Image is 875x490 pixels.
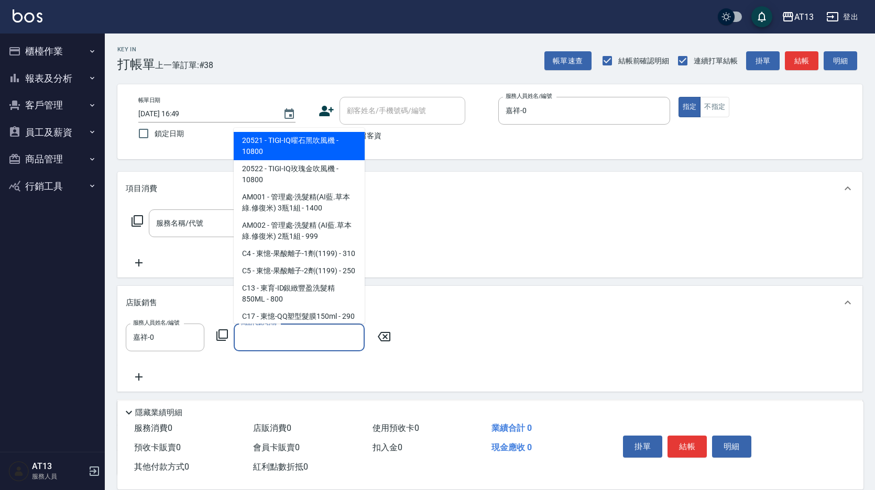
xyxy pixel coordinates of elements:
[4,173,101,200] button: 行銷工具
[234,245,365,262] span: C4 - 東憶-果酸離子-1劑(1199) - 310
[126,183,157,194] p: 項目消費
[234,262,365,280] span: C5 - 東憶-果酸離子-2劑(1199) - 250
[373,442,402,452] span: 扣入金 0
[822,7,862,27] button: 登出
[700,97,729,117] button: 不指定
[277,102,302,127] button: Choose date, selected date is 2025-08-21
[253,423,291,433] span: 店販消費 0
[253,462,308,472] span: 紅利點數折抵 0
[746,51,780,71] button: 掛單
[234,160,365,188] span: 20522 - TIGI-IQ玫瑰金吹風機 - 10800
[712,436,751,458] button: 明細
[234,132,365,160] span: 20521 - TIGI-IQ曜石黑吹風機 - 10800
[117,286,862,319] div: 店販銷售
[117,400,862,425] div: 預收卡販賣
[8,461,29,482] img: Person
[373,423,419,433] span: 使用預收卡 0
[668,436,707,458] button: 結帳
[117,57,155,72] h3: 打帳單
[253,442,300,452] span: 會員卡販賣 0
[134,462,189,472] span: 其他付款方式 0
[353,130,382,141] span: 不留客資
[155,59,214,72] span: 上一筆訂單:#38
[117,46,155,53] h2: Key In
[506,92,552,100] label: 服務人員姓名/編號
[138,105,272,122] input: YYYY/MM/DD hh:mm
[234,308,365,325] span: C17 - 東憶-QQ塑型髮膜150ml - 290
[785,51,818,71] button: 結帳
[491,442,532,452] span: 現金應收 0
[618,55,670,66] span: 結帳前確認明細
[117,172,862,205] div: 項目消費
[134,442,181,452] span: 預收卡販賣 0
[32,461,85,472] h5: AT13
[623,436,662,458] button: 掛單
[694,55,738,66] span: 連續打單結帳
[234,217,365,245] span: AM002 - 管理處-洗髮精 (AI藍.草本綠.修復米) 2瓶1組 - 999
[778,6,818,28] button: AT13
[4,146,101,173] button: 商品管理
[4,65,101,92] button: 報表及分析
[679,97,701,117] button: 指定
[4,38,101,65] button: 櫃檯作業
[32,472,85,481] p: 服務人員
[234,188,365,217] span: AM001 - 管理處-洗髮精(AI藍.草本綠.修復米) 3瓶1組 - 1400
[794,10,814,24] div: AT13
[155,128,184,139] span: 鎖定日期
[13,9,42,23] img: Logo
[234,280,365,308] span: C13 - 東育-ID銀緻豐盈洗髮精850ML - 800
[751,6,772,27] button: save
[824,51,857,71] button: 明細
[126,297,157,308] p: 店販銷售
[4,119,101,146] button: 員工及薪資
[133,319,179,327] label: 服務人員姓名/編號
[4,92,101,119] button: 客戶管理
[135,407,182,418] p: 隱藏業績明細
[138,96,160,104] label: 帳單日期
[544,51,592,71] button: 帳單速查
[134,423,172,433] span: 服務消費 0
[491,423,532,433] span: 業績合計 0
